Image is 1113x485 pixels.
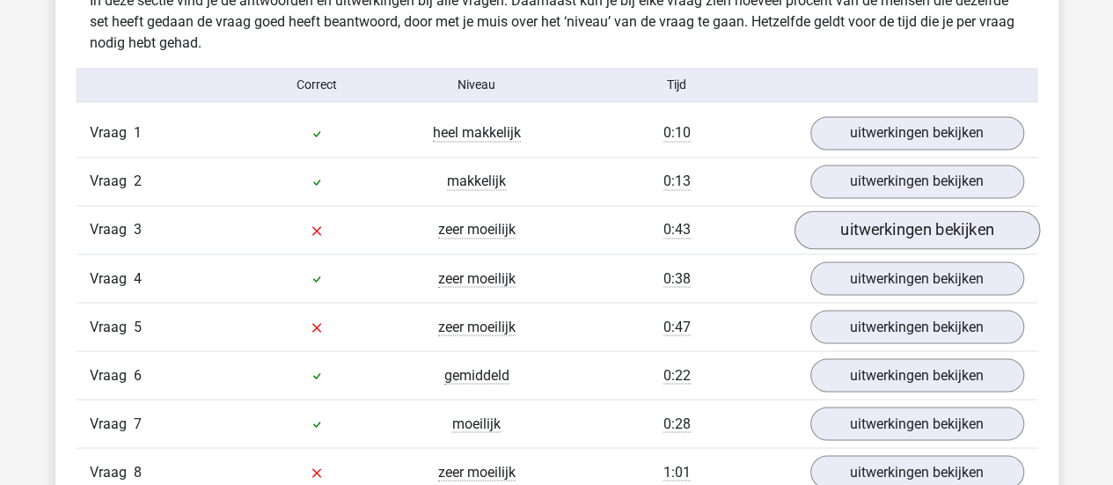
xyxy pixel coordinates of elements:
span: Vraag [90,316,134,337]
a: uitwerkingen bekijken [810,116,1024,150]
span: 5 [134,318,142,334]
span: 0:28 [663,415,691,432]
a: uitwerkingen bekijken [810,358,1024,392]
span: 6 [134,366,142,383]
span: 0:38 [663,269,691,287]
span: Vraag [90,219,134,240]
span: Vraag [90,364,134,386]
span: 0:13 [663,173,691,190]
span: 4 [134,269,142,286]
a: uitwerkingen bekijken [810,165,1024,198]
span: moeilijk [452,415,501,432]
span: Vraag [90,171,134,192]
span: Vraag [90,413,134,434]
a: uitwerkingen bekijken [810,261,1024,295]
div: Correct [237,76,397,94]
span: 3 [134,221,142,238]
span: zeer moeilijk [438,269,516,287]
a: uitwerkingen bekijken [810,407,1024,440]
div: Tijd [556,76,796,94]
span: 8 [134,463,142,480]
span: heel makkelijk [433,124,521,142]
span: Vraag [90,122,134,143]
span: 7 [134,415,142,431]
span: 0:10 [663,124,691,142]
a: uitwerkingen bekijken [794,210,1039,249]
span: zeer moeilijk [438,221,516,239]
span: 1:01 [663,463,691,481]
span: 0:22 [663,366,691,384]
div: Niveau [397,76,557,94]
span: gemiddeld [444,366,509,384]
span: zeer moeilijk [438,463,516,481]
span: makkelijk [447,173,506,190]
span: 2 [134,173,142,189]
span: zeer moeilijk [438,318,516,335]
span: Vraag [90,461,134,482]
span: 0:43 [663,221,691,239]
span: 0:47 [663,318,691,335]
span: 1 [134,124,142,141]
span: Vraag [90,268,134,289]
a: uitwerkingen bekijken [810,310,1024,343]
